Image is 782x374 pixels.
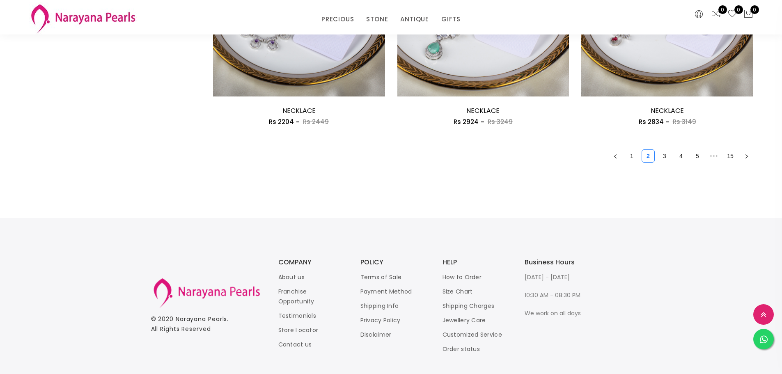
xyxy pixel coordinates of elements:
[321,13,354,25] a: PRECIOUS
[651,106,684,115] a: NECKLACE
[278,259,344,266] h3: COMPANY
[366,13,388,25] a: STONE
[744,154,749,159] span: right
[743,9,753,20] button: 0
[673,117,696,126] span: Rs 3149
[525,290,590,300] p: 10:30 AM - 08:30 PM
[176,315,227,323] a: Narayana Pearls
[718,5,727,14] span: 0
[303,117,329,126] span: Rs 2449
[740,149,753,163] button: right
[360,273,402,281] a: Terms of Sale
[466,106,500,115] a: NECKLACE
[278,326,319,334] a: Store Locator
[642,149,655,163] li: 2
[441,13,461,25] a: GIFTS
[707,149,720,163] li: Next 5 Pages
[443,287,473,296] a: Size Chart
[278,273,305,281] a: About us
[658,150,671,162] a: 3
[278,340,312,349] a: Contact us
[625,149,638,163] li: 1
[443,330,502,339] a: Customized Service
[151,314,262,334] p: © 2020 . All Rights Reserved
[278,287,314,305] a: Franchise Opportunity
[443,316,486,324] a: Jewellery Care
[400,13,429,25] a: ANTIQUE
[360,302,399,310] a: Shipping Info
[454,117,479,126] span: Rs 2924
[734,5,743,14] span: 0
[525,308,590,318] p: We work on all days
[724,149,737,163] li: 15
[674,149,688,163] li: 4
[443,273,482,281] a: How to Order
[443,302,495,310] a: Shipping Charges
[750,5,759,14] span: 0
[613,154,618,159] span: left
[525,272,590,282] p: [DATE] - [DATE]
[525,259,590,266] h3: Business Hours
[691,150,704,162] a: 5
[707,149,720,163] span: •••
[658,149,671,163] li: 3
[727,9,737,20] a: 0
[609,149,622,163] button: left
[642,150,654,162] a: 2
[360,330,392,339] a: Disclaimer
[360,287,412,296] a: Payment Method
[609,149,622,163] li: Previous Page
[691,149,704,163] li: 5
[711,9,721,20] a: 0
[278,312,316,320] a: Testimonials
[443,259,508,266] h3: HELP
[282,106,316,115] a: NECKLACE
[360,259,426,266] h3: POLICY
[724,150,736,162] a: 15
[740,149,753,163] li: Next Page
[675,150,687,162] a: 4
[360,316,401,324] a: Privacy Policy
[626,150,638,162] a: 1
[639,117,664,126] span: Rs 2834
[443,345,480,353] a: Order status
[488,117,513,126] span: Rs 3249
[269,117,294,126] span: Rs 2204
